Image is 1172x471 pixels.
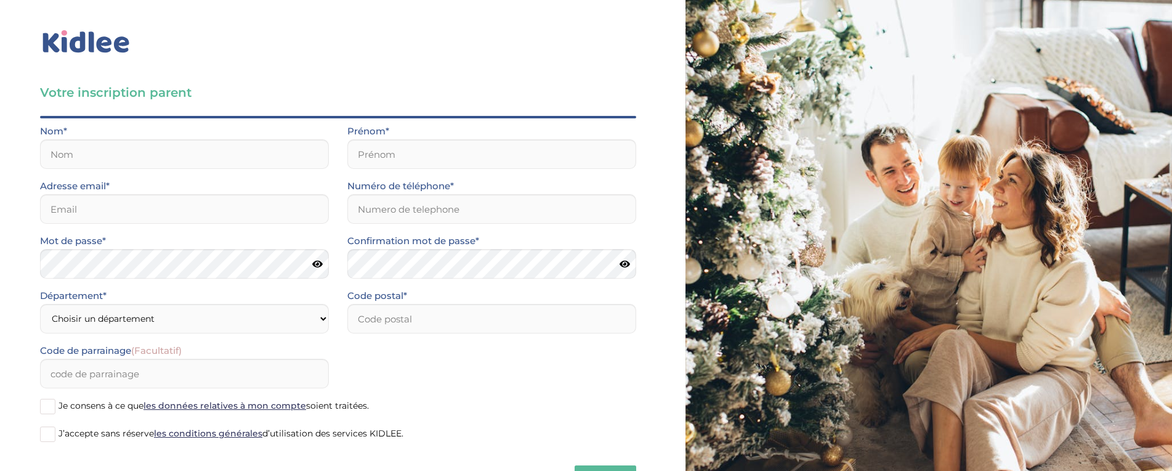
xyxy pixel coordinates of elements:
[347,233,479,249] label: Confirmation mot de passe*
[347,123,389,139] label: Prénom*
[347,304,636,334] input: Code postal
[40,139,329,169] input: Nom
[40,84,636,101] h3: Votre inscription parent
[154,428,262,439] a: les conditions générales
[40,288,107,304] label: Département*
[59,428,403,439] span: J’accepte sans réserve d’utilisation des services KIDLEE.
[40,194,329,224] input: Email
[59,400,369,411] span: Je consens à ce que soient traitées.
[347,288,407,304] label: Code postal*
[131,345,182,356] span: (Facultatif)
[347,178,454,194] label: Numéro de téléphone*
[40,28,132,56] img: logo_kidlee_bleu
[40,359,329,388] input: code de parrainage
[40,178,110,194] label: Adresse email*
[143,400,306,411] a: les données relatives à mon compte
[40,233,106,249] label: Mot de passe*
[40,343,182,359] label: Code de parrainage
[347,139,636,169] input: Prénom
[347,194,636,224] input: Numero de telephone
